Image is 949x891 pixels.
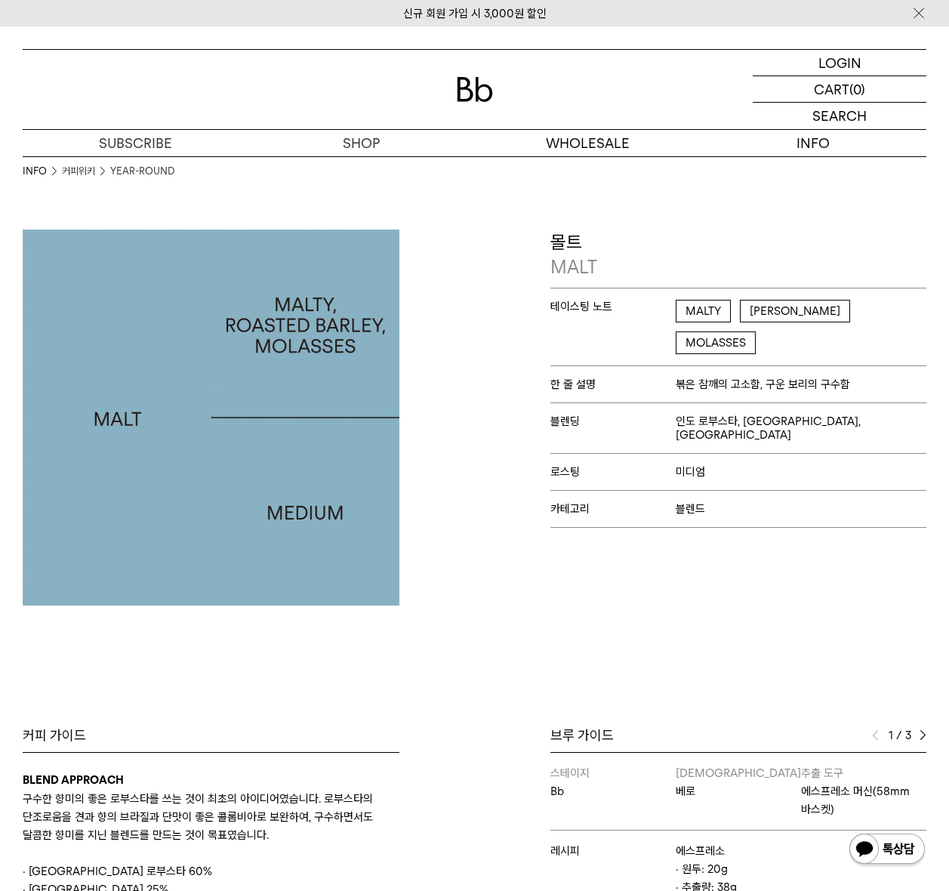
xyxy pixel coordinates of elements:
p: (0) [849,76,865,102]
div: 브루 가이드 [550,726,927,745]
span: MALTY [676,300,731,322]
span: 스테이지 [550,766,590,780]
span: MOLASSES [676,331,756,354]
span: 볶은 참깨의 고소함, 구운 보리의 구수함 [676,378,850,391]
p: 베로 [676,782,801,800]
span: [DEMOGRAPHIC_DATA] [676,766,801,780]
p: 몰트 [550,230,927,280]
span: 블렌딩 [550,415,676,428]
a: LOGIN [753,50,926,76]
li: INFO [23,164,62,179]
p: 구수한 향미의 좋은 로부스타를 쓰는 것이 최초의 아이디어였습니다. 로부스타의 단조로움을 견과 향의 브라질과 단맛이 좋은 콜롬비아로 보완하여, 구수하면서도 달콤한 향미를 지닌 ... [23,790,399,844]
span: 카테고리 [550,502,676,516]
b: BLEND APPROACH [23,773,124,787]
span: 인도 로부스타, [GEOGRAPHIC_DATA], [GEOGRAPHIC_DATA] [676,415,926,442]
p: 에스프레소 [676,842,926,860]
span: 테이스팅 노트 [550,300,676,313]
span: 로스팅 [550,465,676,479]
span: 추출 도구 [801,766,843,780]
img: 몰트MALT [23,230,399,606]
p: 레시피 [550,842,676,860]
a: SHOP [248,130,474,156]
p: MALT [550,254,927,280]
span: 한 줄 설명 [550,378,676,391]
span: 3 [905,726,912,745]
p: LOGIN [818,50,861,76]
span: 미디엄 [676,465,705,479]
span: [PERSON_NAME] [740,300,850,322]
p: CART [814,76,849,102]
span: 1 [886,726,893,745]
a: YEAR-ROUND [110,164,174,179]
p: INFO [701,130,926,156]
p: SEARCH [812,103,867,129]
p: · [GEOGRAPHIC_DATA] 로부스타 60% [23,862,399,880]
p: 에스프레소 머신(58mm 바스켓) [801,782,926,819]
img: 로고 [457,77,493,102]
img: 카카오톡 채널 1:1 채팅 버튼 [848,832,926,868]
span: 블렌드 [676,502,705,516]
a: SUBSCRIBE [23,130,248,156]
a: 커피위키 [62,164,95,179]
div: 커피 가이드 [23,726,399,745]
a: CART (0) [753,76,926,103]
span: / [896,726,902,745]
p: WHOLESALE [475,130,701,156]
p: Bb [550,782,676,800]
a: 신규 회원 가입 시 3,000원 할인 [403,7,547,20]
